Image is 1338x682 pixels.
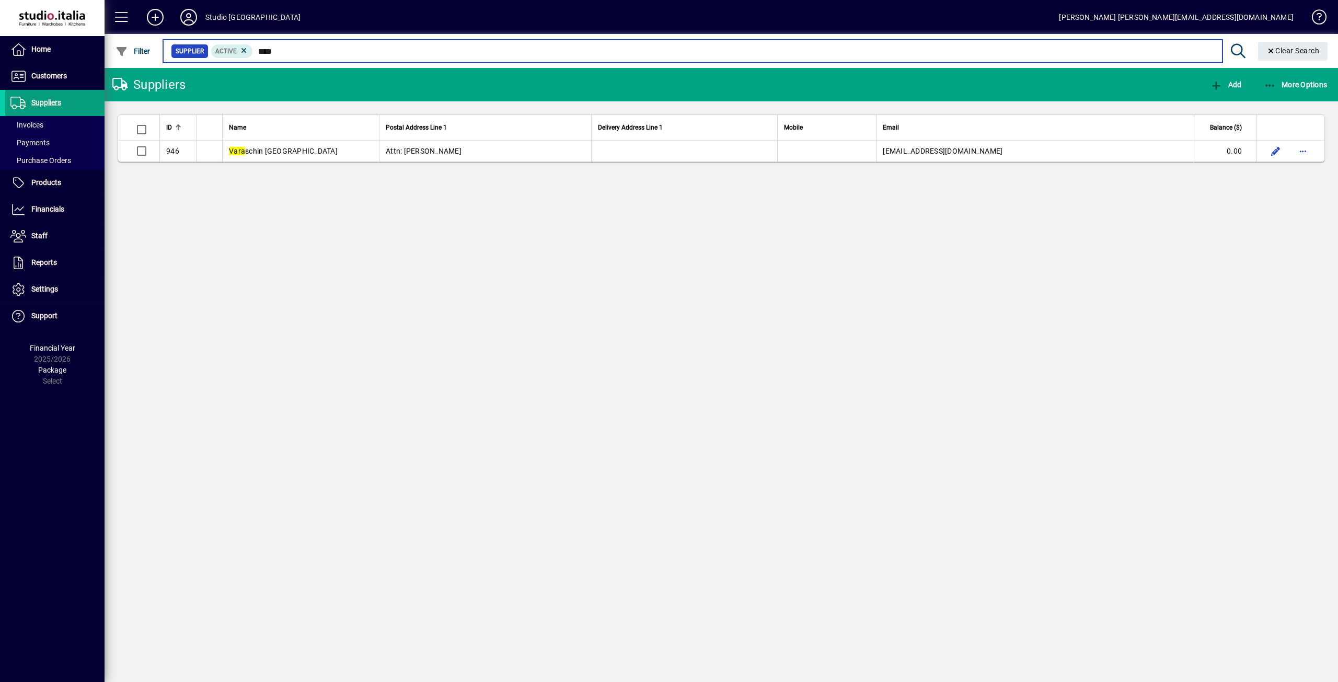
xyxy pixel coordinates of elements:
[1194,141,1256,161] td: 0.00
[31,232,48,240] span: Staff
[1264,80,1328,89] span: More Options
[31,98,61,107] span: Suppliers
[5,63,105,89] a: Customers
[5,196,105,223] a: Financials
[31,72,67,80] span: Customers
[784,122,870,133] div: Mobile
[1258,42,1328,61] button: Clear
[598,122,663,133] span: Delivery Address Line 1
[112,76,186,93] div: Suppliers
[139,8,172,27] button: Add
[31,258,57,267] span: Reports
[5,170,105,196] a: Products
[1210,122,1242,133] span: Balance ($)
[883,147,1002,155] span: [EMAIL_ADDRESS][DOMAIN_NAME]
[166,122,172,133] span: ID
[5,134,105,152] a: Payments
[176,46,204,56] span: Supplier
[31,285,58,293] span: Settings
[5,303,105,329] a: Support
[10,121,43,129] span: Invoices
[5,116,105,134] a: Invoices
[1207,75,1244,94] button: Add
[30,344,75,352] span: Financial Year
[166,122,190,133] div: ID
[1304,2,1325,36] a: Knowledge Base
[10,138,50,147] span: Payments
[10,156,71,165] span: Purchase Orders
[166,147,179,155] span: 946
[784,122,803,133] span: Mobile
[1261,75,1330,94] button: More Options
[205,9,301,26] div: Studio [GEOGRAPHIC_DATA]
[31,311,57,320] span: Support
[5,37,105,63] a: Home
[1201,122,1251,133] div: Balance ($)
[229,147,338,155] span: schin [GEOGRAPHIC_DATA]
[386,122,447,133] span: Postal Address Line 1
[883,122,899,133] span: Email
[386,147,462,155] span: Attn: [PERSON_NAME]
[1267,143,1284,159] button: Edit
[116,47,151,55] span: Filter
[1210,80,1241,89] span: Add
[1295,143,1311,159] button: More options
[229,122,246,133] span: Name
[172,8,205,27] button: Profile
[215,48,237,55] span: Active
[31,178,61,187] span: Products
[1266,47,1320,55] span: Clear Search
[229,147,245,155] em: Vara
[5,276,105,303] a: Settings
[113,42,153,61] button: Filter
[31,45,51,53] span: Home
[38,366,66,374] span: Package
[5,250,105,276] a: Reports
[5,223,105,249] a: Staff
[211,44,253,58] mat-chip: Activation Status: Active
[1059,9,1294,26] div: [PERSON_NAME] [PERSON_NAME][EMAIL_ADDRESS][DOMAIN_NAME]
[31,205,64,213] span: Financials
[5,152,105,169] a: Purchase Orders
[229,122,373,133] div: Name
[883,122,1187,133] div: Email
